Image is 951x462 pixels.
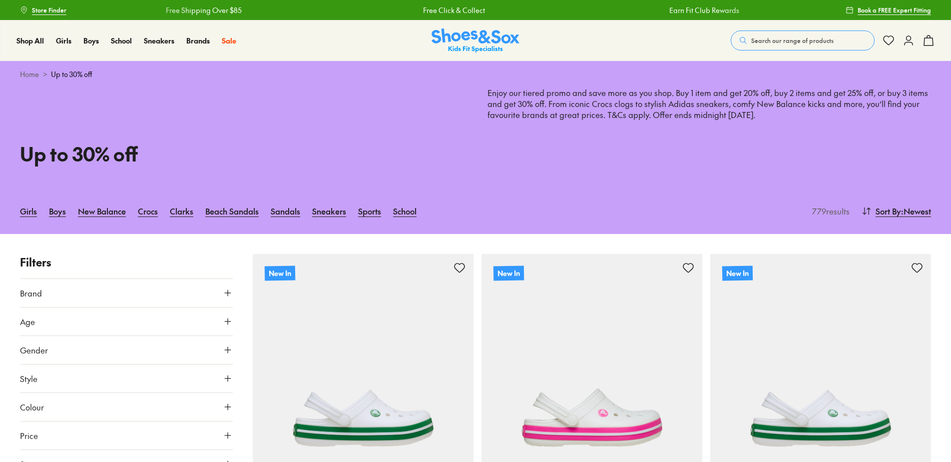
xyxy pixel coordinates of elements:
a: Home [20,69,39,79]
span: Search our range of products [751,36,834,45]
a: Boys [83,35,99,46]
p: 779 results [808,205,850,217]
a: Free Shipping Over $85 [72,5,148,15]
a: Boys [49,200,66,222]
a: Beach Sandals [205,200,259,222]
a: Brands [186,35,210,46]
a: Shoes & Sox [432,28,519,53]
button: Sort By:Newest [862,200,931,222]
span: Girls [56,35,71,45]
span: Style [20,372,37,384]
span: Boys [83,35,99,45]
a: School [393,200,417,222]
span: Book a FREE Expert Fitting [858,5,931,14]
a: Clarks [170,200,193,222]
a: Store Finder [20,1,66,19]
span: Colour [20,401,44,413]
span: Brands [186,35,210,45]
a: Girls [56,35,71,46]
span: Brand [20,287,42,299]
a: Sneakers [144,35,174,46]
a: Free Click & Collect [330,5,392,15]
span: Sort By [876,205,901,217]
span: School [111,35,132,45]
span: Sale [222,35,236,45]
span: Up to 30% off [51,69,92,79]
a: Sale [222,35,236,46]
a: Book a FREE Expert Fitting [846,1,931,19]
button: Gender [20,336,233,364]
a: School [111,35,132,46]
h1: Up to 30% off [20,139,464,168]
button: Style [20,364,233,392]
button: Search our range of products [731,30,875,50]
button: Brand [20,279,233,307]
img: SNS_Logo_Responsive.svg [432,28,519,53]
span: Store Finder [32,5,66,14]
a: New Balance [78,200,126,222]
span: Age [20,315,35,327]
a: Sandals [271,200,300,222]
button: Price [20,421,233,449]
span: Price [20,429,38,441]
a: Earn Fit Club Rewards [576,5,646,15]
a: Shop All [16,35,44,46]
a: Crocs [138,200,158,222]
a: Sneakers [312,200,346,222]
p: New In [265,266,295,281]
p: New In [722,266,753,281]
span: : Newest [901,205,931,217]
p: Filters [20,254,233,270]
span: Sneakers [144,35,174,45]
span: Gender [20,344,48,356]
button: Colour [20,393,233,421]
div: > [20,69,931,79]
p: Enjoy our tiered promo and save more as you shop. Buy 1 item and get 20% off, buy 2 items and get... [487,87,931,164]
span: Shop All [16,35,44,45]
p: New In [493,266,524,281]
a: Free Shipping Over $85 [824,5,900,15]
a: Girls [20,200,37,222]
button: Age [20,307,233,335]
a: Sports [358,200,381,222]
